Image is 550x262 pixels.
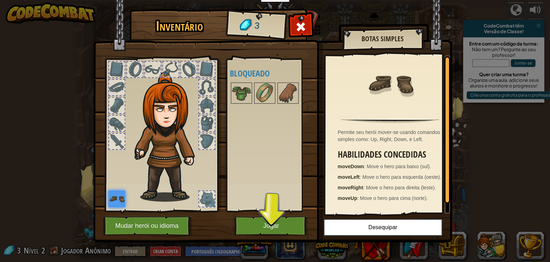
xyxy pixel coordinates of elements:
[323,219,443,236] button: Desequipar
[366,185,436,190] span: Move o hero para direita (leste).
[338,150,447,159] h3: Habilidades Concedidas
[357,195,360,201] span: :
[254,19,260,32] span: 3
[255,83,275,103] img: portrait.png
[278,83,298,103] img: portrait.png
[338,174,360,180] strong: moveLeft
[103,216,193,236] button: Mudar herói ou idioma
[367,61,413,106] img: portrait.png
[341,118,439,123] img: hr.png
[131,72,207,202] img: hair_f2.png
[363,174,441,180] span: Move o hero para esquerda (oeste).
[360,174,363,180] span: :
[367,164,431,169] span: Move o hero para baixo (sul).
[338,129,447,143] div: Permite seu herói mover-se usando comandos simples como: Up, Right, Down, e Left.
[234,216,308,236] button: Jogar
[338,185,363,190] strong: moveRight
[349,35,416,43] h2: Botas Simples
[232,83,251,103] img: portrait.png
[360,195,428,201] span: Move o hero para cima (norte).
[338,164,364,169] strong: moveDown
[134,19,225,33] h1: Inventário
[108,190,125,207] img: portrait.png
[364,164,367,169] span: :
[363,185,366,190] span: :
[338,195,357,201] strong: moveUp
[230,69,318,78] h4: Bloqueado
